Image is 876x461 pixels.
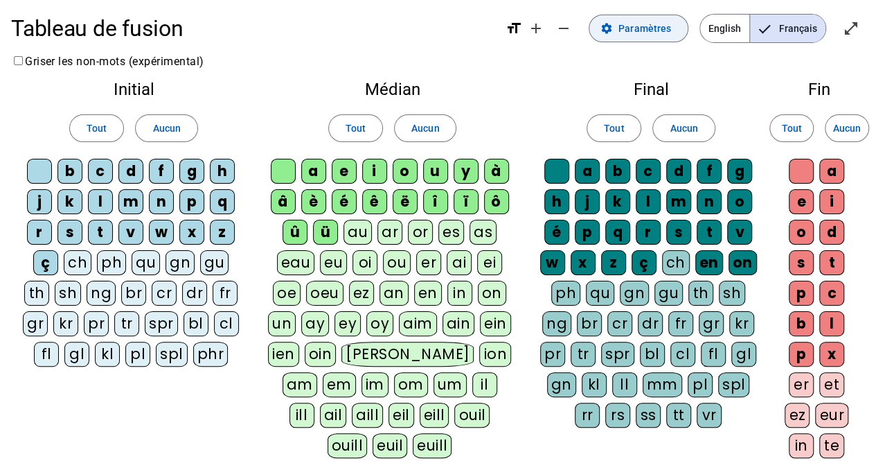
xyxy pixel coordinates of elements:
div: spr [145,311,178,336]
div: g [179,159,204,184]
div: t [819,250,844,275]
span: Tout [346,120,366,137]
div: e [332,159,357,184]
div: en [414,281,442,306]
div: rr [575,403,600,428]
div: om [394,372,428,397]
div: aill [352,403,383,428]
div: fl [34,342,59,367]
div: n [149,189,174,214]
div: f [149,159,174,184]
div: ch [662,250,690,275]
div: f [697,159,722,184]
div: th [688,281,713,306]
div: ss [636,403,661,428]
div: pl [688,372,713,397]
div: d [118,159,143,184]
div: k [57,189,82,214]
div: au [343,220,372,245]
div: aim [399,311,437,336]
div: euill [413,433,452,458]
div: oin [305,342,337,367]
div: pr [540,342,565,367]
div: k [605,189,630,214]
div: é [544,220,569,245]
button: Tout [769,114,814,142]
mat-icon: settings [600,22,613,35]
div: spr [601,342,634,367]
div: as [470,220,497,245]
div: p [179,189,204,214]
div: gl [731,342,756,367]
div: cr [152,281,177,306]
div: o [727,189,752,214]
span: Aucun [833,120,861,137]
button: Tout [587,114,641,142]
div: z [601,250,626,275]
div: ng [87,281,116,306]
div: è [301,189,326,214]
div: o [393,159,418,184]
div: eill [420,403,449,428]
div: tt [666,403,691,428]
div: qu [586,281,614,306]
div: x [571,250,596,275]
mat-button-toggle-group: Language selection [699,14,826,43]
div: kl [95,342,120,367]
div: x [179,220,204,245]
div: d [819,220,844,245]
span: Aucun [411,120,439,137]
div: on [478,281,506,306]
div: in [789,433,814,458]
div: em [323,372,356,397]
div: dr [638,311,663,336]
button: Tout [69,114,124,142]
div: ei [477,250,502,275]
div: oi [352,250,377,275]
div: é [332,189,357,214]
span: Aucun [670,120,697,137]
div: g [727,159,752,184]
div: b [789,311,814,336]
div: rs [605,403,630,428]
div: i [819,189,844,214]
div: ez [349,281,374,306]
div: fl [701,342,726,367]
div: à [484,159,509,184]
div: u [423,159,448,184]
div: gr [699,311,724,336]
div: ll [612,372,637,397]
div: im [361,372,388,397]
div: â [271,189,296,214]
span: Aucun [152,120,180,137]
mat-icon: add [528,20,544,37]
div: b [605,159,630,184]
div: e [789,189,814,214]
div: er [416,250,441,275]
span: Français [750,15,825,42]
div: v [727,220,752,245]
div: ç [33,250,58,275]
div: br [577,311,602,336]
div: a [819,159,844,184]
div: ph [551,281,580,306]
h2: Final [539,81,762,98]
div: tr [571,342,596,367]
div: cl [214,311,239,336]
div: n [697,189,722,214]
div: te [819,433,844,458]
div: ç [632,250,656,275]
button: Aucun [394,114,456,142]
div: s [57,220,82,245]
div: ail [320,403,347,428]
div: gn [547,372,576,397]
div: m [118,189,143,214]
div: phr [193,342,229,367]
div: et [819,372,844,397]
div: spl [156,342,188,367]
div: gn [166,250,195,275]
div: ill [289,403,314,428]
div: er [789,372,814,397]
div: br [121,281,146,306]
span: Tout [781,120,801,137]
